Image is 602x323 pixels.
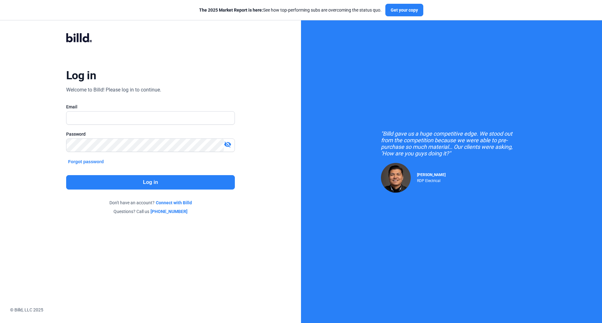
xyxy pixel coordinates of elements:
a: Connect with Billd [156,200,192,206]
div: Password [66,131,235,137]
button: Log in [66,175,235,190]
mat-icon: visibility_off [224,141,231,148]
a: [PHONE_NUMBER] [150,208,187,215]
button: Get your copy [385,4,423,16]
button: Forgot password [66,158,106,165]
div: Welcome to Billd! Please log in to continue. [66,86,161,94]
div: Questions? Call us [66,208,235,215]
div: Log in [66,69,96,82]
div: "Billd gave us a huge competitive edge. We stood out from the competition because we were able to... [381,130,522,157]
div: Email [66,104,235,110]
span: The 2025 Market Report is here: [199,8,263,13]
div: Don't have an account? [66,200,235,206]
span: [PERSON_NAME] [417,173,446,177]
div: RDP Electrical [417,177,446,183]
img: Raul Pacheco [381,163,411,193]
div: See how top-performing subs are overcoming the status quo. [199,7,382,13]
